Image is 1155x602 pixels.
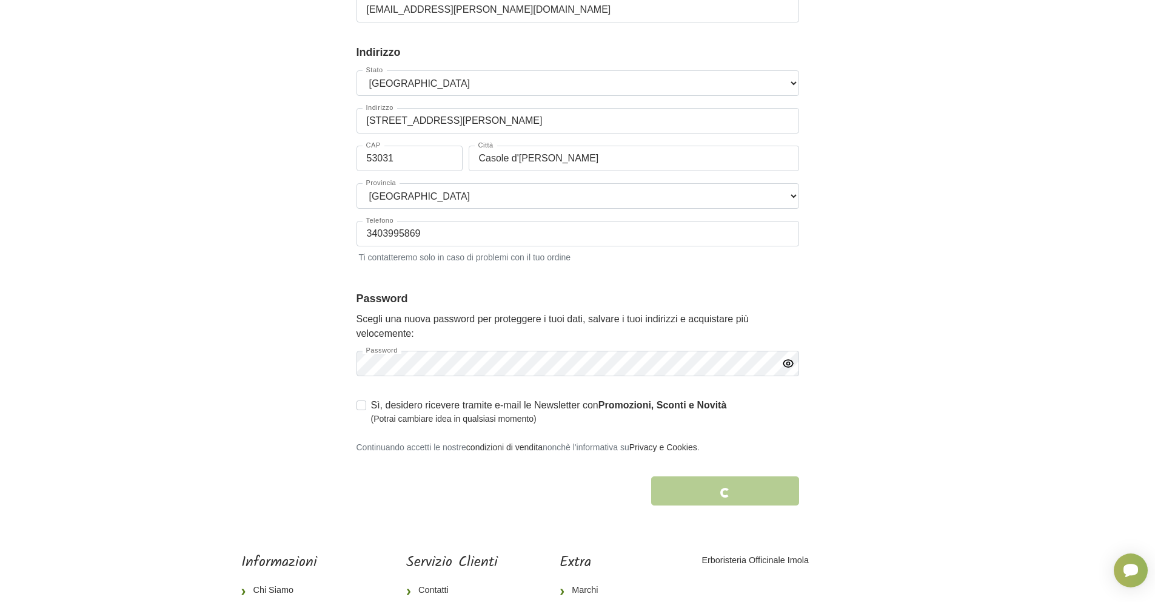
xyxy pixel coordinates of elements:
[241,581,344,600] a: Chi Siamo
[357,108,799,134] input: Indirizzo
[701,555,809,565] a: Erboristeria Officinale Imola
[629,442,697,452] a: Privacy e Cookies
[598,400,727,410] strong: Promozioni, Sconti e Novità
[363,347,401,354] label: Password
[466,442,543,452] a: condizioni di vendita
[1114,553,1148,587] iframe: Smartsupp widget button
[357,249,799,264] small: Ti contatteremo solo in caso di problemi con il tuo ordine
[363,180,400,186] label: Provincia
[357,221,799,246] input: Telefono
[469,146,799,171] input: Città
[371,398,727,425] label: Sì, desidero ricevere tramite e-mail le Newsletter con
[363,142,384,149] label: CAP
[406,554,498,572] h5: Servizio Clienti
[371,413,727,425] small: (Potrai cambiare idea in qualsiasi momento)
[241,554,344,572] h5: Informazioni
[357,442,700,452] small: Continuando accetti le nostre nonchè l'informativa su .
[475,142,497,149] label: Città
[363,67,387,73] label: Stato
[363,104,397,111] label: Indirizzo
[406,581,498,600] a: Contatti
[363,217,398,224] label: Telefono
[560,554,640,572] h5: Extra
[357,291,799,307] legend: Password
[357,44,799,61] legend: Indirizzo
[357,312,799,341] p: Scegli una nuova password per proteggere i tuoi dati, salvare i tuoi indirizzi e acquistare più v...
[357,146,463,171] input: CAP
[560,581,640,600] a: Marchi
